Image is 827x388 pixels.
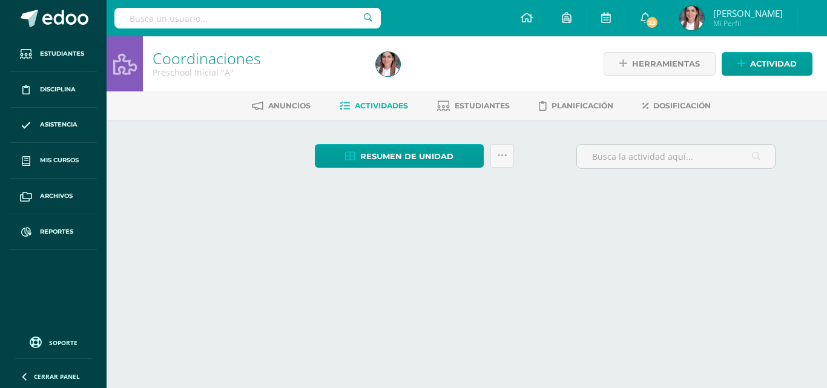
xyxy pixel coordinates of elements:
span: Soporte [49,338,77,347]
a: Reportes [10,214,97,250]
span: Archivos [40,191,73,201]
a: Estudiantes [437,96,510,116]
a: Estudiantes [10,36,97,72]
span: Mi Perfil [713,18,783,28]
a: Actividad [722,52,812,76]
a: Soporte [15,334,92,350]
a: Resumen de unidad [315,144,484,168]
span: Actividades [355,101,408,110]
span: Herramientas [632,53,700,75]
span: Disciplina [40,85,76,94]
span: Resumen de unidad [360,145,453,168]
input: Busca la actividad aquí... [577,145,775,168]
span: Planificación [552,101,613,110]
input: Busca un usuario... [114,8,381,28]
h1: Coordinaciones [153,50,361,67]
span: Estudiantes [40,49,84,59]
a: Asistencia [10,108,97,143]
a: Coordinaciones [153,48,261,68]
a: Planificación [539,96,613,116]
span: Cerrar panel [34,372,80,381]
a: Actividades [340,96,408,116]
span: Reportes [40,227,73,237]
span: [PERSON_NAME] [713,7,783,19]
a: Disciplina [10,72,97,108]
a: Dosificación [642,96,711,116]
img: 469d785f4c6554ca61cd33725822c276.png [376,52,400,76]
span: 23 [645,16,659,29]
a: Mis cursos [10,143,97,179]
span: Actividad [750,53,797,75]
span: Asistencia [40,120,77,130]
img: 469d785f4c6554ca61cd33725822c276.png [680,6,704,30]
a: Herramientas [604,52,716,76]
a: Archivos [10,179,97,214]
span: Estudiantes [455,101,510,110]
span: Mis cursos [40,156,79,165]
span: Dosificación [653,101,711,110]
div: Preschool Inicial 'A' [153,67,361,78]
span: Anuncios [268,101,311,110]
a: Anuncios [252,96,311,116]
